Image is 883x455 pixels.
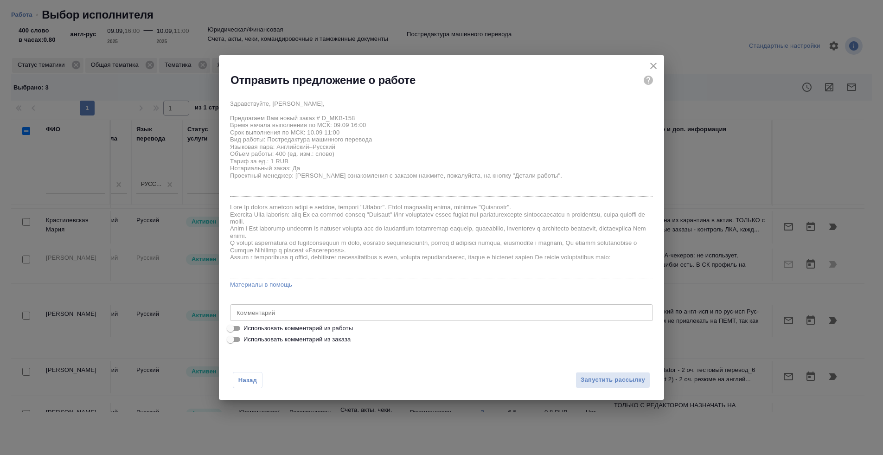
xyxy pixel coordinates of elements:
span: Использовать комментарий из работы [243,324,353,333]
span: Запустить рассылку [581,375,645,385]
button: Запустить рассылку [576,372,650,388]
button: close [646,59,660,73]
h2: Отправить предложение о работе [230,73,416,88]
span: Назад [238,376,257,385]
a: Материалы в помощь [230,280,653,289]
textarea: Lore Ip dolors ametcon adipi e seddoe, tempori "Utlabor". Etdol magnaaliq enima, minimve "Quisnos... [230,204,653,275]
button: Назад [233,372,262,388]
span: Использовать комментарий из заказа [243,335,351,344]
textarea: Здравствуйте, [PERSON_NAME], Предлагаем Вам новый заказ # D_MKB-158 Время начала выполнения по МС... [230,100,653,193]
